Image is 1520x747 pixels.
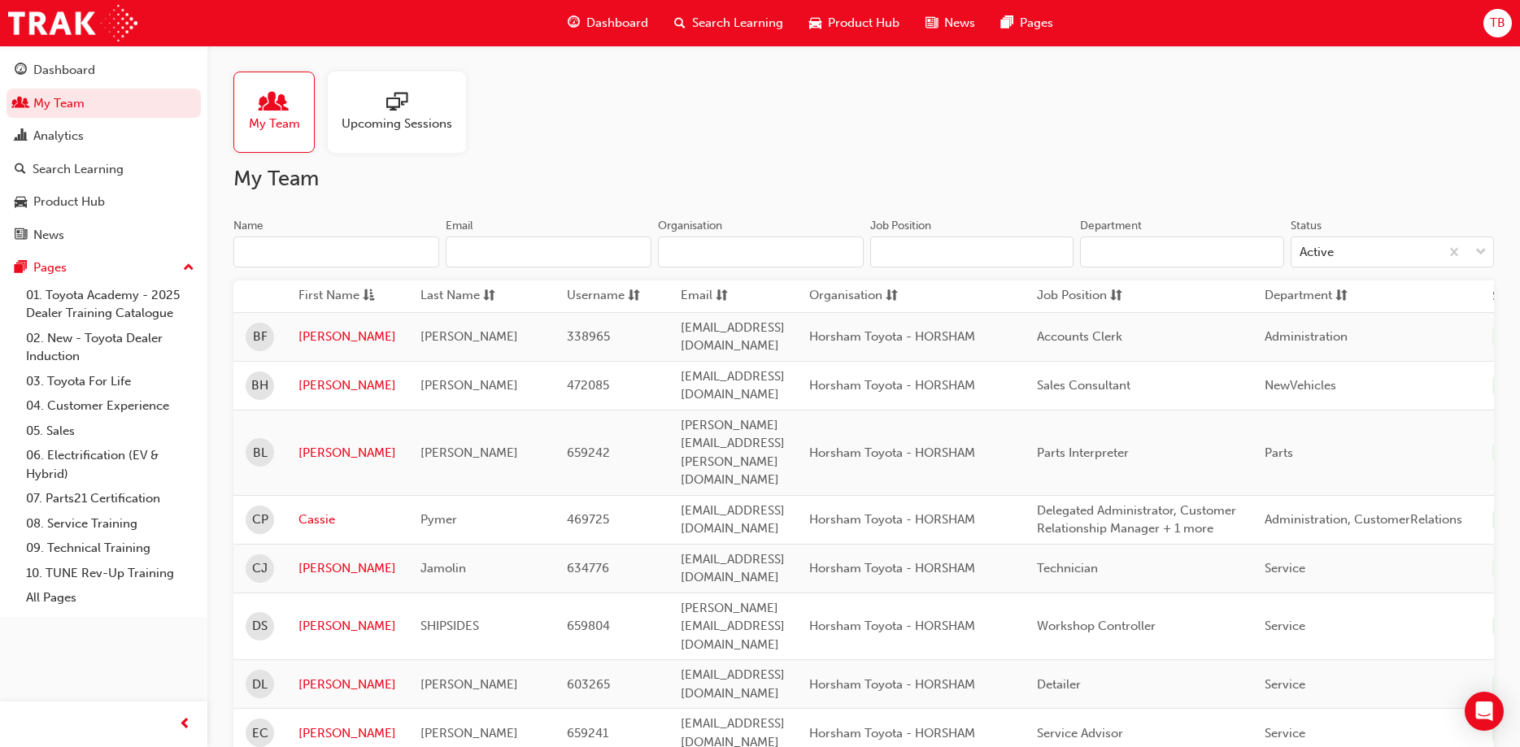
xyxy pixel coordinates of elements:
[328,72,479,153] a: Upcoming Sessions
[7,253,201,283] button: Pages
[1265,726,1305,740] span: Service
[1080,237,1283,267] input: Department
[446,218,473,234] div: Email
[796,7,912,40] a: car-iconProduct Hub
[1291,218,1322,234] div: Status
[567,286,656,306] button: Usernamesorting-icon
[1037,329,1122,344] span: Accounts Clerk
[420,329,518,344] span: [PERSON_NAME]
[20,369,201,394] a: 03. Toyota For Life
[567,378,609,393] span: 472085
[658,218,722,234] div: Organisation
[1265,286,1354,306] button: Departmentsorting-icon
[1037,286,1126,306] button: Job Positionsorting-icon
[33,258,67,277] div: Pages
[681,369,785,402] span: [EMAIL_ADDRESS][DOMAIN_NAME]
[7,55,201,85] a: Dashboard
[870,218,931,234] div: Job Position
[674,13,686,33] span: search-icon
[253,444,268,463] span: BL
[809,561,975,575] span: Horsham Toyota - HORSHAM
[568,13,580,33] span: guage-icon
[681,601,785,652] span: [PERSON_NAME][EMAIL_ADDRESS][DOMAIN_NAME]
[298,286,359,306] span: First Name
[15,63,27,78] span: guage-icon
[567,286,625,306] span: Username
[298,617,396,636] a: [PERSON_NAME]
[586,14,648,33] span: Dashboard
[420,726,518,740] span: [PERSON_NAME]
[809,329,975,344] span: Horsham Toyota - HORSHAM
[681,552,785,585] span: [EMAIL_ADDRESS][DOMAIN_NAME]
[809,13,821,33] span: car-icon
[252,559,268,578] span: CJ
[1265,378,1336,393] span: NewVehicles
[7,220,201,250] a: News
[298,328,396,346] a: [PERSON_NAME]
[809,619,975,633] span: Horsham Toyota - HORSHAM
[33,127,84,145] div: Analytics
[298,559,396,578] a: [PERSON_NAME]
[483,286,495,306] span: sorting-icon
[1265,286,1332,306] span: Department
[809,726,975,740] span: Horsham Toyota - HORSHAM
[15,97,27,111] span: people-icon
[7,154,201,185] a: Search Learning
[809,378,975,393] span: Horsham Toyota - HORSHAM
[1037,378,1130,393] span: Sales Consultant
[988,7,1066,40] a: pages-iconPages
[870,237,1074,267] input: Job Position
[809,286,899,306] button: Organisationsorting-icon
[658,237,864,267] input: Organisation
[298,444,396,463] a: [PERSON_NAME]
[20,419,201,444] a: 05. Sales
[1300,243,1334,262] div: Active
[298,376,396,395] a: [PERSON_NAME]
[567,677,610,692] span: 603265
[567,619,610,633] span: 659804
[15,261,27,276] span: pages-icon
[179,714,191,735] span: prev-icon
[183,258,194,279] span: up-icon
[249,115,300,133] span: My Team
[692,14,783,33] span: Search Learning
[420,378,518,393] span: [PERSON_NAME]
[886,286,898,306] span: sorting-icon
[263,92,285,115] span: people-icon
[420,512,457,527] span: Pymer
[8,5,137,41] a: Trak
[7,52,201,253] button: DashboardMy TeamAnalyticsSearch LearningProduct HubNews
[681,286,770,306] button: Emailsorting-icon
[20,326,201,369] a: 02. New - Toyota Dealer Induction
[809,286,882,306] span: Organisation
[661,7,796,40] a: search-iconSearch Learning
[363,286,375,306] span: asc-icon
[1483,9,1512,37] button: TB
[298,675,396,694] a: [PERSON_NAME]
[944,14,975,33] span: News
[342,115,452,133] span: Upcoming Sessions
[1080,218,1142,234] div: Department
[1265,445,1293,460] span: Parts
[567,561,609,575] span: 634776
[420,561,466,575] span: Jamolin
[33,193,105,211] div: Product Hub
[252,675,268,694] span: DL
[20,443,201,486] a: 06. Electrification (EV & Hybrid)
[681,418,785,488] span: [PERSON_NAME][EMAIL_ADDRESS][PERSON_NAME][DOMAIN_NAME]
[1037,677,1081,692] span: Detailer
[15,129,27,144] span: chart-icon
[420,619,479,633] span: SHIPSIDES
[681,667,785,701] span: [EMAIL_ADDRESS][DOMAIN_NAME]
[20,536,201,561] a: 09. Technical Training
[252,617,268,636] span: DS
[1037,726,1123,740] span: Service Advisor
[15,228,27,243] span: news-icon
[681,286,712,306] span: Email
[809,677,975,692] span: Horsham Toyota - HORSHAM
[681,320,785,354] span: [EMAIL_ADDRESS][DOMAIN_NAME]
[7,89,201,119] a: My Team
[233,218,263,234] div: Name
[298,510,396,529] a: Cassie
[567,512,609,527] span: 469725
